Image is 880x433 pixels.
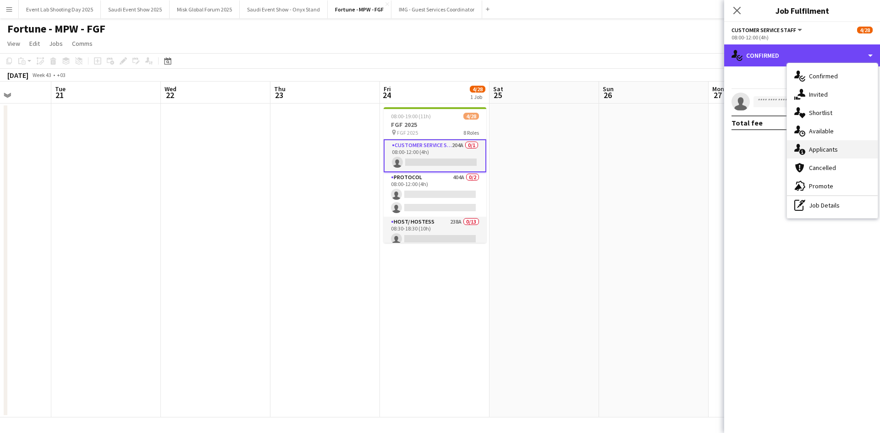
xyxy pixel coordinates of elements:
[493,85,503,93] span: Sat
[463,113,479,120] span: 4/28
[7,39,20,48] span: View
[603,85,614,93] span: Sun
[787,196,878,214] div: Job Details
[809,127,834,135] span: Available
[49,39,63,48] span: Jobs
[29,39,40,48] span: Edit
[731,27,803,33] button: Customer Service Staff
[54,90,66,100] span: 21
[857,27,873,33] span: 4/28
[165,85,176,93] span: Wed
[809,72,838,80] span: Confirmed
[68,38,96,49] a: Comms
[384,107,486,243] app-job-card: 08:00-19:00 (11h)4/28FGF 2025 FGF 20258 RolesCustomer Service Staff204A0/108:00-12:00 (4h) Protoc...
[470,86,485,93] span: 4/28
[55,85,66,93] span: Tue
[711,90,724,100] span: 27
[4,38,24,49] a: View
[809,145,838,153] span: Applicants
[7,22,105,36] h1: Fortune - MPW - FGF
[397,129,418,136] span: FGF 2025
[382,90,391,100] span: 24
[601,90,614,100] span: 26
[26,38,44,49] a: Edit
[809,164,836,172] span: Cancelled
[384,139,486,172] app-card-role: Customer Service Staff204A0/108:00-12:00 (4h)
[384,172,486,217] app-card-role: Protocol404A0/208:00-12:00 (4h)
[391,113,431,120] span: 08:00-19:00 (11h)
[809,182,833,190] span: Promote
[30,71,53,78] span: Week 43
[101,0,170,18] button: Saudi Event Show 2025
[72,39,93,48] span: Comms
[19,0,101,18] button: Event Lab Shooting Day 2025
[7,71,28,80] div: [DATE]
[492,90,503,100] span: 25
[731,34,873,41] div: 08:00-12:00 (4h)
[712,85,724,93] span: Mon
[274,85,286,93] span: Thu
[163,90,176,100] span: 22
[470,93,485,100] div: 1 Job
[273,90,286,100] span: 23
[240,0,328,18] button: Saudi Event Show - Onyx Stand
[724,44,880,66] div: Confirmed
[809,109,832,117] span: Shortlist
[328,0,391,18] button: Fortune - MPW - FGF
[170,0,240,18] button: Misk Global Forum 2025
[809,90,828,99] span: Invited
[45,38,66,49] a: Jobs
[57,71,66,78] div: +03
[731,118,763,127] div: Total fee
[384,85,391,93] span: Fri
[384,121,486,129] h3: FGF 2025
[731,27,796,33] span: Customer Service Staff
[724,5,880,16] h3: Job Fulfilment
[463,129,479,136] span: 8 Roles
[391,0,482,18] button: IMG - Guest Services Coordinator
[384,217,486,407] app-card-role: Host/ Hostess238A0/1308:30-18:30 (10h)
